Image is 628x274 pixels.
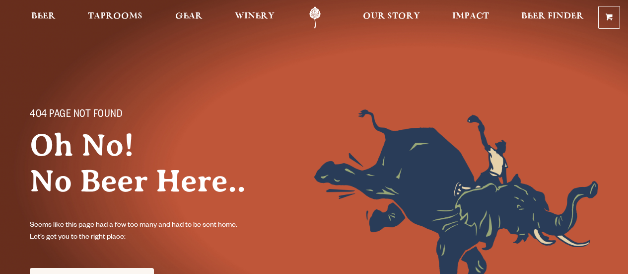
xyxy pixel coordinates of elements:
[452,12,489,20] span: Impact
[30,127,268,199] h2: Oh No! No Beer Here..
[356,6,426,29] a: Our Story
[25,6,62,29] a: Beer
[515,6,590,29] a: Beer Finder
[30,220,248,244] p: Seems like this page had a few too many and had to be sent home. Let’s get you to the right place:
[235,12,275,20] span: Winery
[169,6,209,29] a: Gear
[363,12,420,20] span: Our Story
[228,6,281,29] a: Winery
[446,6,495,29] a: Impact
[30,109,248,121] p: 404 PAGE NOT FOUND
[31,12,56,20] span: Beer
[175,12,203,20] span: Gear
[296,6,334,29] a: Odell Home
[81,6,149,29] a: Taprooms
[88,12,142,20] span: Taprooms
[521,12,584,20] span: Beer Finder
